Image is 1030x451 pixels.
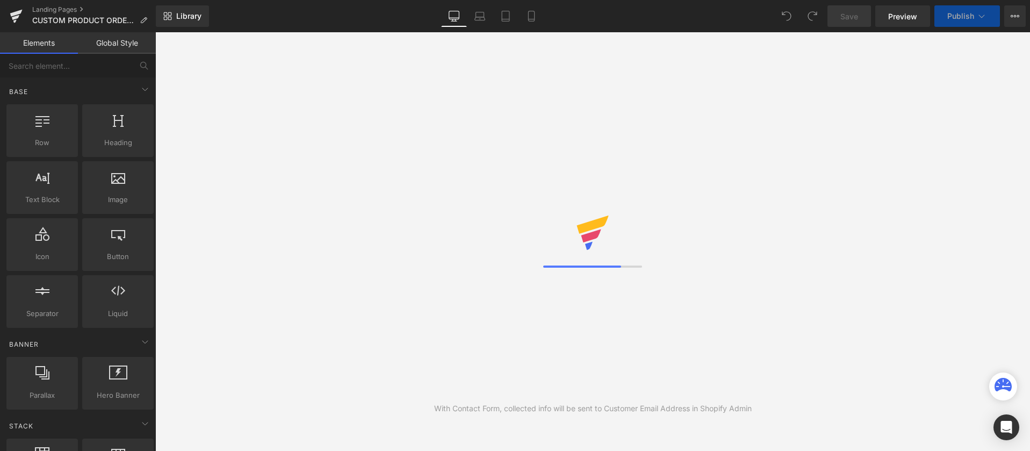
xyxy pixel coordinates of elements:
span: Hero Banner [85,390,150,401]
div: With Contact Form, collected info will be sent to Customer Email Address in Shopify Admin [434,403,752,414]
button: Publish [934,5,1000,27]
span: Base [8,87,29,97]
span: Button [85,251,150,262]
a: Tablet [493,5,518,27]
span: Separator [10,308,75,319]
a: Global Style [78,32,156,54]
span: Heading [85,137,150,148]
button: Redo [802,5,823,27]
button: More [1004,5,1026,27]
a: Preview [875,5,930,27]
span: Row [10,137,75,148]
span: Parallax [10,390,75,401]
a: New Library [156,5,209,27]
span: Preview [888,11,917,22]
span: Liquid [85,308,150,319]
a: Landing Pages [32,5,156,14]
a: Mobile [518,5,544,27]
button: Undo [776,5,797,27]
span: CUSTOM PRODUCT ORDERS [32,16,135,25]
span: Text Block [10,194,75,205]
a: Laptop [467,5,493,27]
span: Banner [8,339,40,349]
span: Save [840,11,858,22]
span: Image [85,194,150,205]
span: Icon [10,251,75,262]
div: Open Intercom Messenger [993,414,1019,440]
span: Library [176,11,201,21]
a: Desktop [441,5,467,27]
span: Stack [8,421,34,431]
span: Publish [947,12,974,20]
